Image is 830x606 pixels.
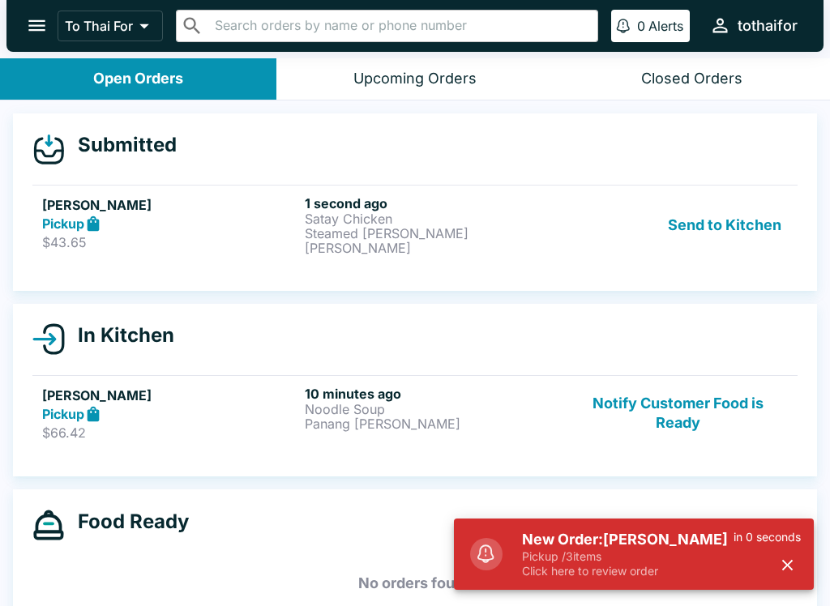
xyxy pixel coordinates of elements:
[738,16,798,36] div: tothaifor
[568,386,788,442] button: Notify Customer Food is Ready
[42,406,84,422] strong: Pickup
[42,195,298,215] h5: [PERSON_NAME]
[522,564,734,578] p: Click here to review order
[65,18,133,34] p: To Thai For
[42,216,84,232] strong: Pickup
[32,375,798,451] a: [PERSON_NAME]Pickup$66.4210 minutes agoNoodle SoupPanang [PERSON_NAME]Notify Customer Food is Ready
[65,323,174,348] h4: In Kitchen
[305,226,561,255] p: Steamed [PERSON_NAME] [PERSON_NAME]
[42,425,298,441] p: $66.42
[58,11,163,41] button: To Thai For
[65,510,189,534] h4: Food Ready
[305,416,561,431] p: Panang [PERSON_NAME]
[522,530,734,549] h5: New Order: [PERSON_NAME]
[353,70,477,88] div: Upcoming Orders
[65,133,177,157] h4: Submitted
[703,8,804,43] button: tothaifor
[305,402,561,416] p: Noodle Soup
[305,386,561,402] h6: 10 minutes ago
[637,18,645,34] p: 0
[42,386,298,405] h5: [PERSON_NAME]
[734,530,801,544] p: in 0 seconds
[16,5,58,46] button: open drawer
[32,185,798,265] a: [PERSON_NAME]Pickup$43.651 second agoSatay ChickenSteamed [PERSON_NAME] [PERSON_NAME]Send to Kitchen
[641,70,742,88] div: Closed Orders
[648,18,683,34] p: Alerts
[305,211,561,226] p: Satay Chicken
[93,70,183,88] div: Open Orders
[305,195,561,211] h6: 1 second ago
[661,195,788,255] button: Send to Kitchen
[522,549,734,564] p: Pickup / 3 items
[210,15,591,37] input: Search orders by name or phone number
[42,234,298,250] p: $43.65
